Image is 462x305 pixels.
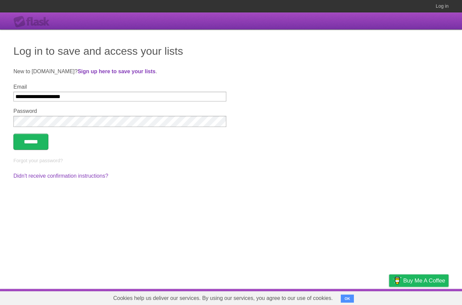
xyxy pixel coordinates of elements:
p: New to [DOMAIN_NAME]? . [13,68,449,76]
a: Didn't receive confirmation instructions? [13,173,108,179]
a: Developers [322,291,349,303]
a: About [300,291,314,303]
label: Email [13,84,226,90]
button: OK [341,295,354,303]
a: Privacy [380,291,398,303]
label: Password [13,108,226,114]
h1: Log in to save and access your lists [13,43,449,59]
a: Terms [358,291,372,303]
div: Flask [13,16,54,28]
img: Buy me a coffee [392,275,402,286]
a: Sign up here to save your lists [78,69,155,74]
span: Buy me a coffee [403,275,445,287]
a: Suggest a feature [406,291,449,303]
span: Cookies help us deliver our services. By using our services, you agree to our use of cookies. [106,292,339,305]
a: Buy me a coffee [389,274,449,287]
a: Forgot your password? [13,158,63,163]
